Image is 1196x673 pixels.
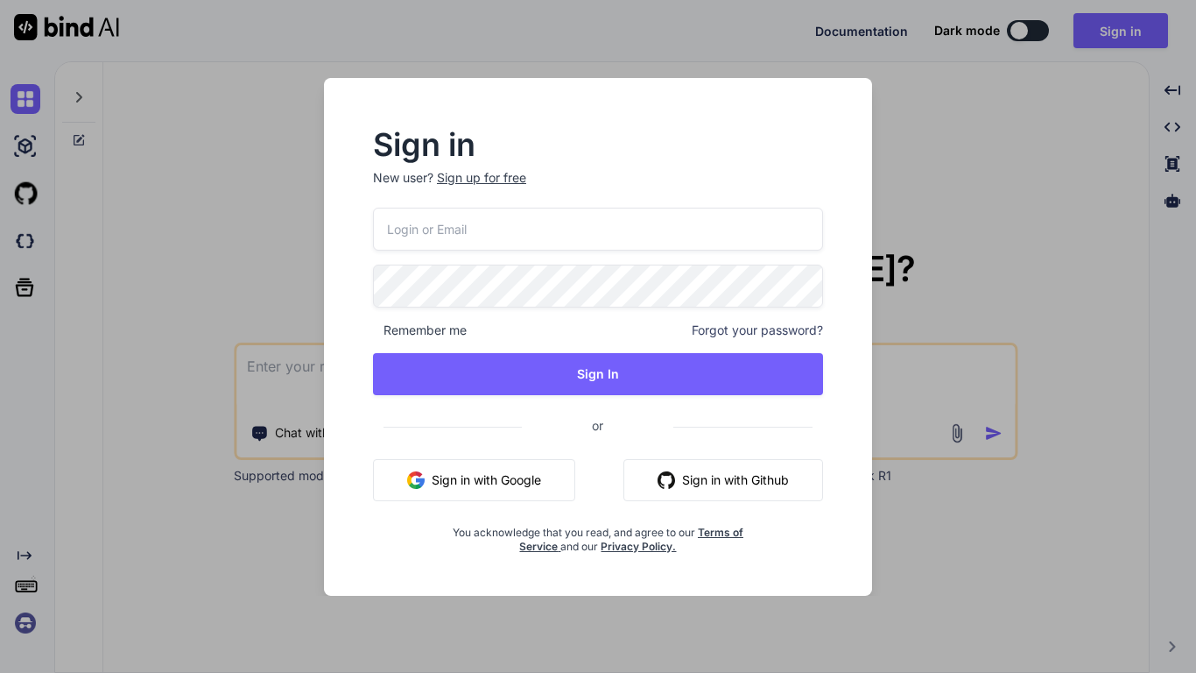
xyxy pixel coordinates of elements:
div: Sign up for free [437,169,526,187]
a: Terms of Service [519,526,743,553]
input: Login or Email [373,208,823,251]
button: Sign in with Github [623,459,823,501]
span: Forgot your password? [692,322,823,339]
span: or [522,404,673,447]
span: Remember me [373,322,467,339]
h2: Sign in [373,131,823,159]
button: Sign in with Google [373,459,575,501]
img: google [407,471,425,489]
button: Sign In [373,353,823,395]
a: Privacy Policy. [601,540,676,553]
div: You acknowledge that you read, and agree to our and our [448,515,749,554]
img: github [658,471,675,489]
p: New user? [373,169,823,208]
